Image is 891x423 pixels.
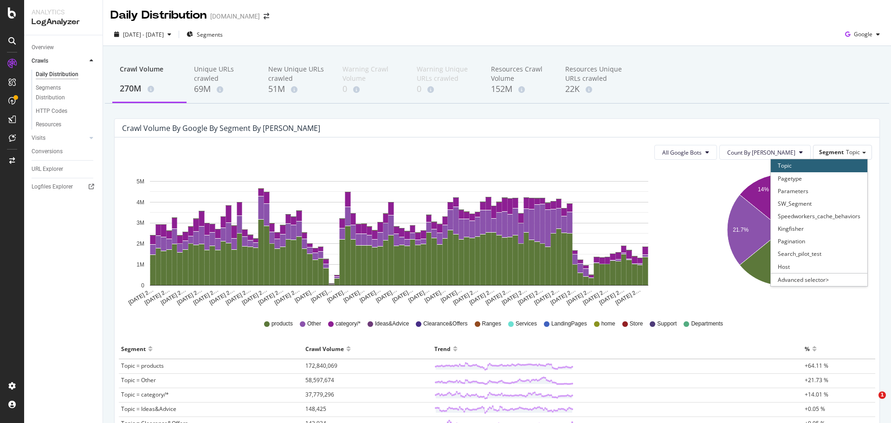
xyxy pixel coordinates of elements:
[491,83,550,95] div: 152M
[305,376,334,384] span: 58,597,674
[771,273,867,286] div: Advanced selector >
[630,320,643,328] span: Store
[695,167,871,306] svg: A chart.
[32,17,95,27] div: LogAnalyzer
[859,391,882,414] iframe: Intercom live chat
[32,56,48,66] div: Crawls
[417,83,476,95] div: 0
[771,222,867,235] div: Kingfisher
[654,145,717,160] button: All Google Bots
[268,83,328,95] div: 51M
[307,320,321,328] span: Other
[805,390,828,398] span: +14.01 %
[417,65,476,83] div: Warning Unique URLs crawled
[121,376,156,384] span: Topic = Other
[120,83,179,95] div: 270M
[264,13,269,20] div: arrow-right-arrow-left
[32,7,95,17] div: Analytics
[123,31,164,39] span: [DATE] - [DATE]
[32,164,63,174] div: URL Explorer
[771,197,867,210] div: SW_Segment
[36,106,67,116] div: HTTP Codes
[32,133,87,143] a: Visits
[305,405,326,413] span: 148,425
[805,362,828,370] span: +64.11 %
[305,362,337,370] span: 172,840,069
[819,148,844,156] span: Segment
[122,124,320,133] div: Crawl Volume by google by Segment by [PERSON_NAME]
[32,147,63,156] div: Conversions
[342,83,402,95] div: 0
[32,43,54,52] div: Overview
[194,65,253,83] div: Unique URLs crawled
[32,182,96,192] a: Logfiles Explorer
[121,405,176,413] span: Topic = Ideas&Advice
[110,27,175,42] button: [DATE] - [DATE]
[36,120,96,130] a: Resources
[120,65,179,82] div: Crawl Volume
[36,70,96,79] a: Daily Distribution
[551,320,587,328] span: LandingPages
[771,247,867,260] div: Search_pilot_test
[854,30,872,38] span: Google
[36,70,78,79] div: Daily Distribution
[846,148,860,156] span: Topic
[141,282,144,289] text: 0
[657,320,677,328] span: Support
[565,83,625,95] div: 22K
[32,147,96,156] a: Conversions
[691,320,723,328] span: Departments
[491,65,550,83] div: Resources Crawl Volume
[197,31,223,39] span: Segments
[805,376,828,384] span: +21.73 %
[733,227,749,234] text: 21.7%
[136,261,144,268] text: 1M
[32,56,87,66] a: Crawls
[878,391,886,399] span: 1
[423,320,467,328] span: Clearance&Offers
[136,178,144,185] text: 5M
[36,106,96,116] a: HTTP Codes
[342,65,402,83] div: Warning Crawl Volume
[771,172,867,185] div: Pagetype
[805,341,810,356] div: %
[183,27,226,42] button: Segments
[305,390,334,398] span: 37,779,296
[482,320,501,328] span: Ranges
[841,27,884,42] button: Google
[32,133,45,143] div: Visits
[601,320,615,328] span: home
[771,235,867,247] div: Pagination
[375,320,409,328] span: Ideas&Advice
[805,405,825,413] span: +0.05 %
[36,83,87,103] div: Segments Distribution
[110,7,207,23] div: Daily Distribution
[136,241,144,247] text: 2M
[757,186,768,193] text: 14%
[32,164,96,174] a: URL Explorer
[727,149,795,156] span: Count By Day
[771,159,867,172] div: Topic
[271,320,293,328] span: products
[121,362,164,370] span: Topic = products
[434,341,451,356] div: Trend
[121,390,169,398] span: Topic = category/*
[136,220,144,227] text: 3M
[516,320,537,328] span: Services
[36,120,61,130] div: Resources
[136,199,144,206] text: 4M
[771,260,867,273] div: Host
[336,320,361,328] span: category/*
[268,65,328,83] div: New Unique URLs crawled
[36,83,96,103] a: Segments Distribution
[194,83,253,95] div: 69M
[32,43,96,52] a: Overview
[122,167,676,306] svg: A chart.
[771,210,867,222] div: Speedworkers_cache_behaviors
[662,149,702,156] span: All Google Bots
[121,341,146,356] div: Segment
[565,65,625,83] div: Resources Unique URLs crawled
[771,185,867,197] div: Parameters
